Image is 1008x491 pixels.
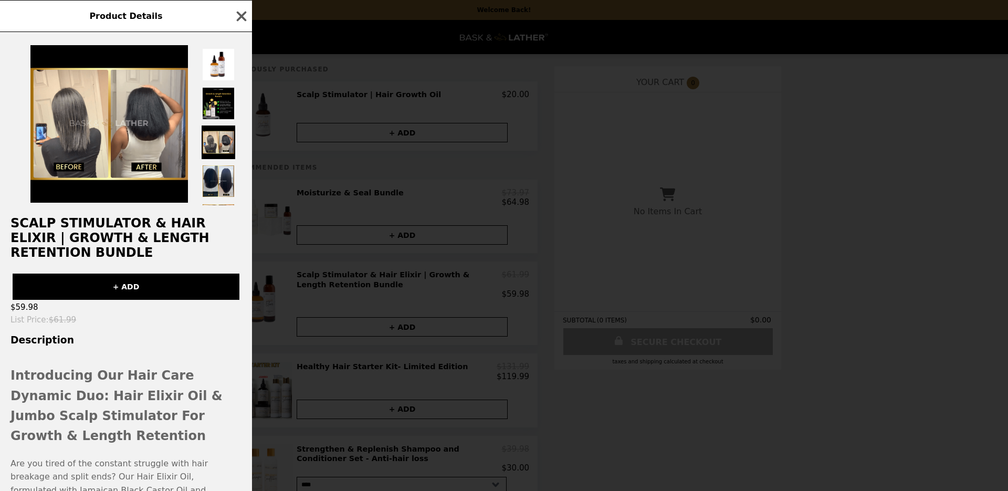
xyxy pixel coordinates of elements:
span: $61.99 [49,315,77,325]
img: Thumbnail 2 [202,87,235,120]
img: Thumbnail 5 [202,203,235,237]
img: Thumbnail 1 [202,48,235,81]
img: Thumbnail 4 [202,164,235,198]
span: Introducing Our Hair Care Dynamic Duo: Hair Elixir Oil & Jumbo Scalp Stimulator For Growth & Leng... [10,368,223,443]
button: + ADD [13,274,239,300]
span: Product Details [89,11,162,21]
img: Thumbnail 3 [202,126,235,159]
img: Default Title [30,45,188,203]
